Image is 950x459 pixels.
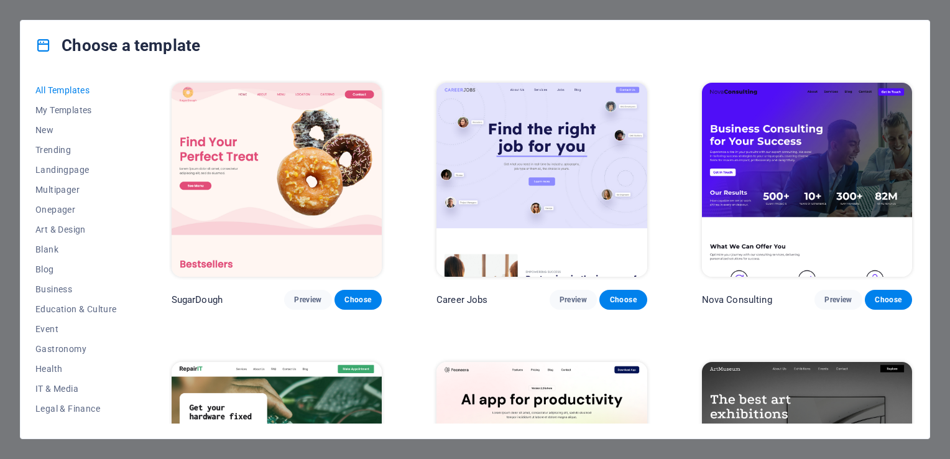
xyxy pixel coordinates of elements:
[560,295,587,305] span: Preview
[550,290,597,310] button: Preview
[172,83,382,277] img: SugarDough
[35,239,117,259] button: Blank
[35,35,200,55] h4: Choose a template
[334,290,382,310] button: Choose
[35,404,117,414] span: Legal & Finance
[35,145,117,155] span: Trending
[35,165,117,175] span: Landingpage
[294,295,321,305] span: Preview
[875,295,902,305] span: Choose
[35,324,117,334] span: Event
[35,100,117,120] button: My Templates
[35,105,117,115] span: My Templates
[35,80,117,100] button: All Templates
[172,294,223,306] p: SugarDough
[35,344,117,354] span: Gastronomy
[35,379,117,399] button: IT & Media
[35,125,117,135] span: New
[35,419,117,438] button: Non-Profit
[35,220,117,239] button: Art & Design
[35,359,117,379] button: Health
[35,299,117,319] button: Education & Culture
[35,160,117,180] button: Landingpage
[35,225,117,234] span: Art & Design
[344,295,372,305] span: Choose
[599,290,647,310] button: Choose
[35,284,117,294] span: Business
[35,85,117,95] span: All Templates
[35,264,117,274] span: Blog
[865,290,912,310] button: Choose
[35,339,117,359] button: Gastronomy
[35,384,117,394] span: IT & Media
[824,295,852,305] span: Preview
[436,294,488,306] p: Career Jobs
[35,319,117,339] button: Event
[35,304,117,314] span: Education & Culture
[35,180,117,200] button: Multipager
[35,185,117,195] span: Multipager
[702,83,912,277] img: Nova Consulting
[35,205,117,215] span: Onepager
[35,200,117,220] button: Onepager
[609,295,637,305] span: Choose
[35,279,117,299] button: Business
[35,399,117,419] button: Legal & Finance
[702,294,772,306] p: Nova Consulting
[284,290,331,310] button: Preview
[35,244,117,254] span: Blank
[35,140,117,160] button: Trending
[814,290,862,310] button: Preview
[35,364,117,374] span: Health
[35,120,117,140] button: New
[436,83,647,277] img: Career Jobs
[35,259,117,279] button: Blog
